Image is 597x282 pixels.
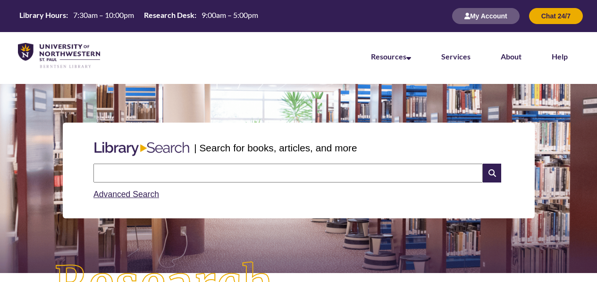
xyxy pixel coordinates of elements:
a: My Account [452,12,520,20]
table: Hours Today [16,10,262,22]
th: Library Hours: [16,10,69,20]
a: Chat 24/7 [529,12,583,20]
i: Search [483,164,501,182]
p: | Search for books, articles, and more [194,141,357,155]
span: 7:30am – 10:00pm [73,10,134,19]
a: Resources [371,52,411,61]
a: Advanced Search [93,190,159,199]
span: 9:00am – 5:00pm [202,10,258,19]
img: UNWSP Library Logo [18,43,100,69]
img: Libary Search [90,138,194,160]
button: Chat 24/7 [529,8,583,24]
th: Research Desk: [140,10,198,20]
a: About [501,52,521,61]
a: Services [441,52,471,61]
a: Help [552,52,568,61]
button: My Account [452,8,520,24]
a: Hours Today [16,10,262,23]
